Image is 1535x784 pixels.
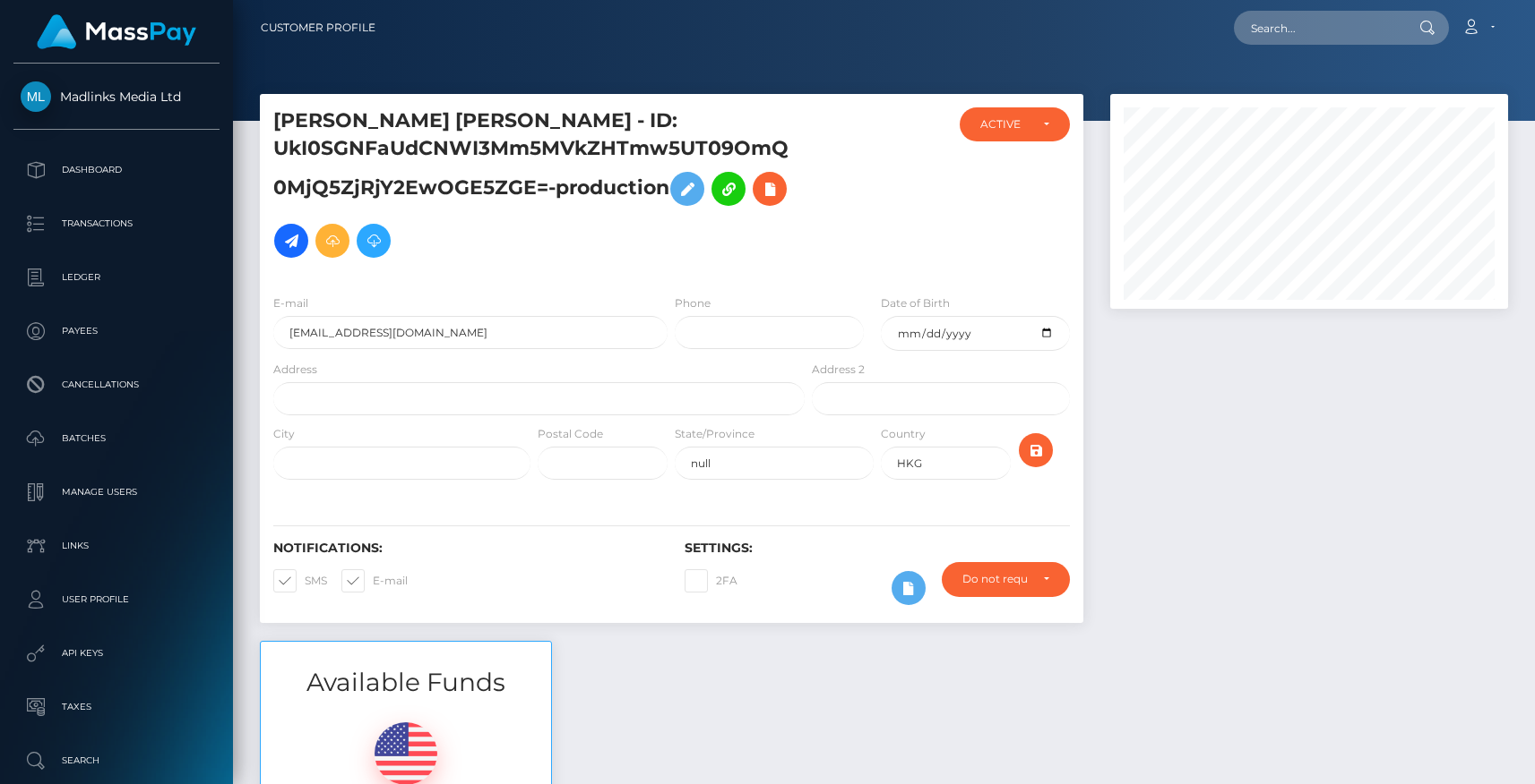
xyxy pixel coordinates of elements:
[685,569,737,592] label: 2FA
[13,201,220,246] a: Transactions
[13,738,220,783] a: Search
[341,569,408,592] label: E-mail
[21,210,212,237] p: Transactions
[675,295,711,311] label: Phone
[21,425,212,452] p: Batches
[13,309,220,354] a: Payees
[21,694,212,720] p: Taxes
[273,107,795,267] h5: [PERSON_NAME] [PERSON_NAME] - ID: UkI0SGNFaUdCNWI3Mm5MVkZHTmw5UT09OmQ0MjQ5ZjRjY2EwOGE5ZGE=-produc...
[21,533,212,559] p: Links
[13,416,220,461] a: Batches
[881,426,926,442] label: Country
[21,640,212,667] p: API Keys
[273,569,327,592] label: SMS
[962,572,1028,586] div: Do not require
[21,157,212,183] p: Dashboard
[942,562,1069,596] button: Do not require
[261,665,551,700] h3: Available Funds
[960,107,1070,141] button: ACTIVE
[881,295,950,311] label: Date of Birth
[13,524,220,568] a: Links
[261,9,375,47] a: Customer Profile
[13,631,220,676] a: API Keys
[13,470,220,515] a: Manage Users
[13,685,220,729] a: Taxes
[812,362,865,378] label: Address 2
[980,117,1029,132] div: ACTIVE
[273,295,308,311] label: E-mail
[21,318,212,345] p: Payees
[13,89,220,105] span: Madlinks Media Ltd
[13,362,220,407] a: Cancellations
[21,747,212,774] p: Search
[685,541,1069,556] h6: Settings:
[21,81,51,112] img: Madlinks Media Ltd
[273,541,658,556] h6: Notifications:
[1234,11,1402,45] input: Search...
[675,426,755,442] label: State/Province
[13,148,220,192] a: Dashboard
[21,479,212,506] p: Manage Users
[21,586,212,613] p: User Profile
[13,577,220,622] a: User Profile
[273,426,295,442] label: City
[13,255,220,300] a: Ledger
[21,264,212,291] p: Ledger
[274,224,308,258] a: Initiate Payout
[538,426,603,442] label: Postal Code
[37,14,196,49] img: MassPay Logo
[21,371,212,398] p: Cancellations
[273,362,317,378] label: Address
